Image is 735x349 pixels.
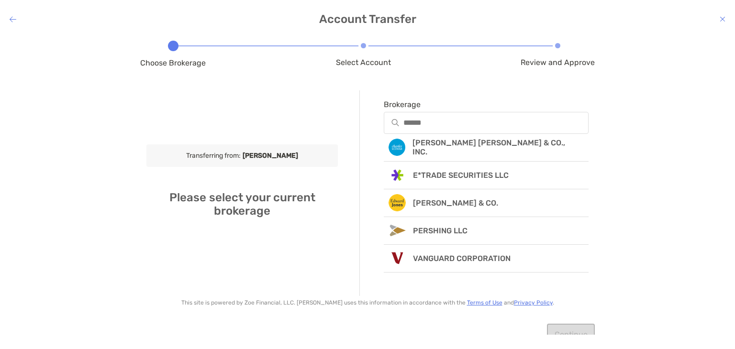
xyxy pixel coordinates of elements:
a: Terms of Use [467,299,502,306]
a: Privacy Policy [514,299,553,306]
input: Brokerageinput icon [403,119,588,127]
p: This site is powered by Zoe Financial, LLC. [PERSON_NAME] uses this information in accordance wit... [140,299,595,306]
span: Choose Brokerage [140,58,206,67]
p: VANGUARD CORPORATION [413,254,511,263]
img: Broker Icon [389,250,406,267]
img: Broker Icon [389,194,406,211]
img: input icon [391,119,400,126]
p: E*TRADE SECURITIES LLC [413,171,509,180]
img: Broker Icon [389,166,406,184]
div: Transferring from: [146,144,338,167]
p: [PERSON_NAME] & CO. [413,198,498,207]
span: Brokerage [384,100,589,109]
p: PERSHING LLC [413,226,468,235]
h4: Please select your current brokerage [146,191,338,218]
span: Review and Approve [521,58,595,67]
b: [PERSON_NAME] [241,152,298,160]
span: Select Account [336,58,391,67]
img: Broker Icon [389,222,406,239]
img: Broker Icon [389,139,406,156]
p: [PERSON_NAME] [PERSON_NAME] & CO., INC. [412,138,577,156]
